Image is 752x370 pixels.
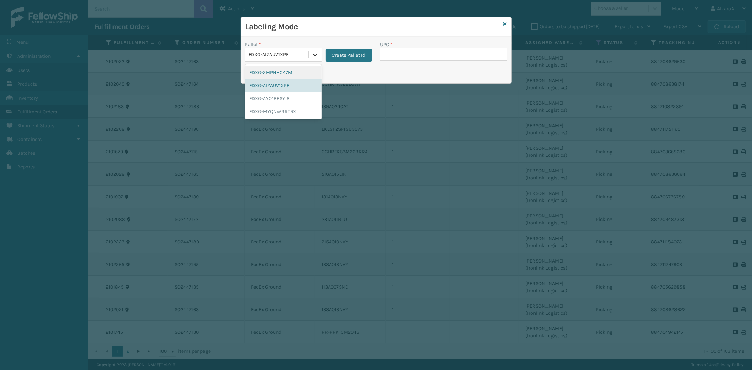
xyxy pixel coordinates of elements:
label: UPC [380,41,393,48]
div: FDXG-MYQNWRRT9X [245,105,322,118]
div: FDXG-AYO1BESYI8 [245,92,322,105]
button: Create Pallet Id [326,49,372,62]
label: Pallet [245,41,261,48]
h3: Labeling Mode [245,21,501,32]
div: FDXG-2MPNHC47ML [245,66,322,79]
div: FDXG-AIZAUV1XPF [245,79,322,92]
div: FDXG-AIZAUV1XPF [249,51,309,58]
